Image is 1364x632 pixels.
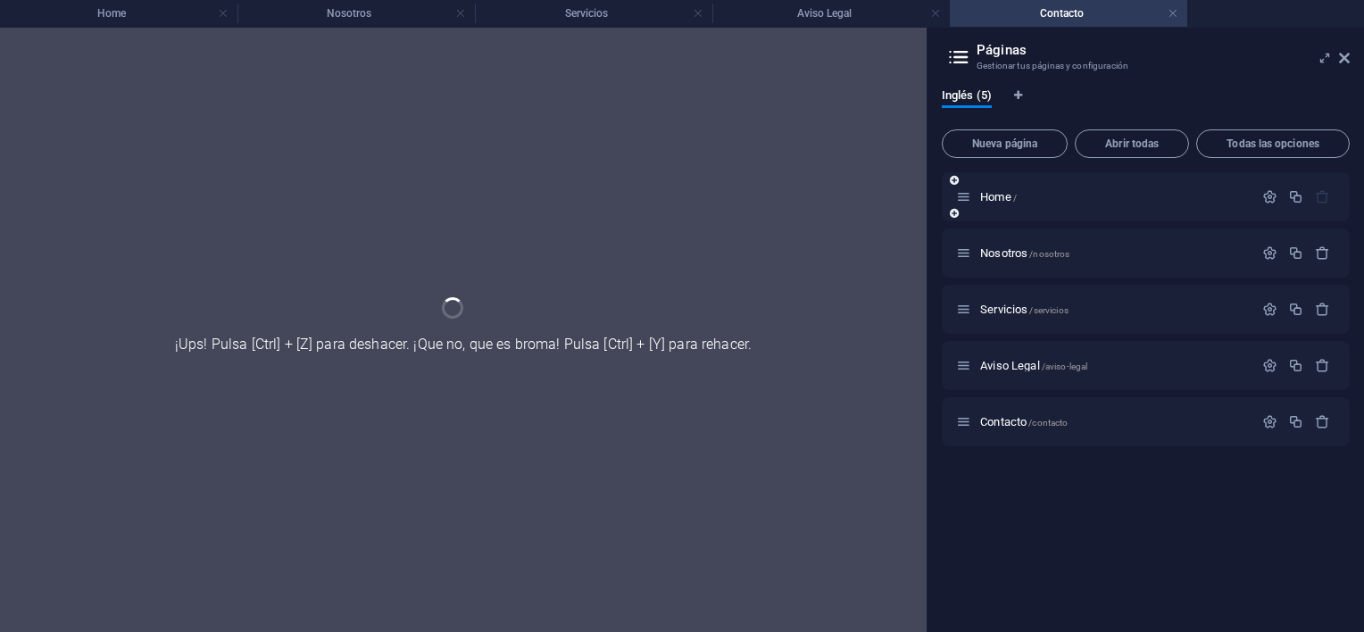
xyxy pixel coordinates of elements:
[980,246,1069,260] span: Nosotros
[942,129,1068,158] button: Nueva página
[1083,138,1181,149] span: Abrir todas
[1013,193,1017,203] span: /
[950,4,1187,23] h4: Contacto
[980,415,1068,428] span: Haz clic para abrir la página
[1204,138,1342,149] span: Todas las opciones
[1262,358,1277,373] div: Configuración
[980,190,1017,204] span: Haz clic para abrir la página
[1315,302,1330,317] div: Eliminar
[977,42,1350,58] h2: Páginas
[1262,302,1277,317] div: Configuración
[1315,189,1330,204] div: La página principal no puede eliminarse
[1262,414,1277,429] div: Configuración
[975,191,1253,203] div: Home/
[975,416,1253,428] div: Contacto/contacto
[1028,418,1068,428] span: /contacto
[975,304,1253,315] div: Servicios/servicios
[237,4,475,23] h4: Nosotros
[950,138,1060,149] span: Nueva página
[1288,189,1303,204] div: Duplicar
[475,4,712,23] h4: Servicios
[1262,245,1277,261] div: Configuración
[1288,302,1303,317] div: Duplicar
[1029,305,1068,315] span: /servicios
[1262,189,1277,204] div: Configuración
[977,58,1314,74] h3: Gestionar tus páginas y configuración
[1029,249,1069,259] span: /nosotros
[980,303,1069,316] span: Haz clic para abrir la página
[1288,358,1303,373] div: Duplicar
[1288,245,1303,261] div: Duplicar
[1315,414,1330,429] div: Eliminar
[1075,129,1189,158] button: Abrir todas
[1196,129,1350,158] button: Todas las opciones
[980,359,1087,372] span: Haz clic para abrir la página
[1315,358,1330,373] div: Eliminar
[975,360,1253,371] div: Aviso Legal/aviso-legal
[942,88,1350,122] div: Pestañas de idiomas
[942,85,992,110] span: Inglés (5)
[1315,245,1330,261] div: Eliminar
[1042,362,1088,371] span: /aviso-legal
[975,247,1253,259] div: Nosotros/nosotros
[1288,414,1303,429] div: Duplicar
[712,4,950,23] h4: Aviso Legal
